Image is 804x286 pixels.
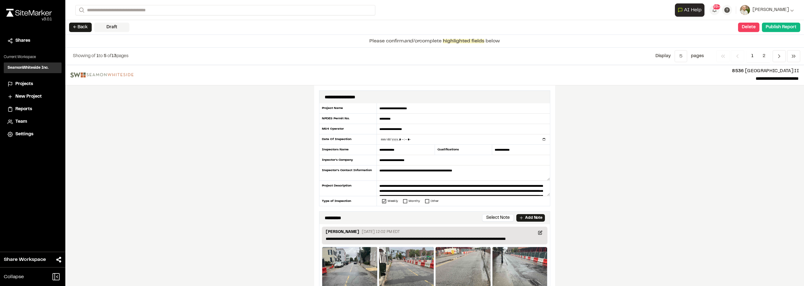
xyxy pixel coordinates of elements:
span: [PERSON_NAME] [752,7,789,13]
a: Reports [8,106,58,113]
span: 1 [96,54,99,58]
span: 5 [104,54,106,58]
nav: Navigation [716,50,800,62]
div: Inpector's Company [319,155,377,165]
div: Draft [94,23,129,32]
p: Display [655,53,671,60]
p: page s [691,53,704,60]
a: Settings [8,131,58,138]
div: Project Name [319,103,377,114]
div: NPDES Permit No. [319,114,377,124]
div: Other [431,199,439,203]
div: Inspector's Contact Information [319,165,377,181]
a: Shares [8,37,58,44]
span: 2 [758,50,770,62]
button: Search [75,5,87,15]
span: 1 [747,50,758,62]
span: Collapse [4,273,24,281]
div: Type of Inspection [319,196,377,206]
div: Monthy [409,199,420,203]
span: AI Help [684,6,702,14]
div: Inspectors Name [319,145,377,155]
button: Open AI Assistant [675,3,704,17]
button: Delete [738,23,759,32]
button: Select Note [482,214,514,222]
span: Share Workspace [4,256,46,263]
span: highlighted fields [443,39,484,43]
p: Current Workspace [4,54,62,60]
div: MS4 Operator [319,124,377,134]
a: Projects [8,81,58,88]
img: file [70,73,133,78]
p: to of pages [73,53,128,60]
span: 99+ [713,4,720,10]
img: rebrand.png [6,9,52,17]
span: Showing of [73,54,96,58]
div: Qualifications [435,145,492,155]
span: and/or [404,39,419,43]
a: Team [8,118,58,125]
button: Publish Report [762,23,800,32]
button: [PERSON_NAME] [740,5,794,15]
div: Project Description [319,181,377,196]
p: Add Note [525,215,542,221]
span: Shares [15,37,30,44]
p: [DATE] 12:02 PM EDT [362,229,400,235]
p: [PERSON_NAME] [326,229,359,236]
div: Date Of Inspection [319,134,377,145]
span: Team [15,118,27,125]
h3: SeamonWhiteside Inc. [8,65,49,71]
a: New Project [8,93,58,100]
span: New Project [15,93,42,100]
span: Settings [15,131,33,138]
p: Please confirm complete below [369,37,500,45]
div: Oh geez...please don't... [6,17,52,22]
span: Projects [15,81,33,88]
span: Reports [15,106,32,113]
span: 8536 [732,69,744,73]
div: Open AI Assistant [675,3,707,17]
div: Weekly [388,199,398,203]
span: 13 [111,54,117,58]
img: User [740,5,750,15]
p: [GEOGRAPHIC_DATA] II [139,68,799,75]
button: ← Back [69,23,92,32]
button: 5 [675,50,687,62]
button: 99+ [709,5,720,15]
